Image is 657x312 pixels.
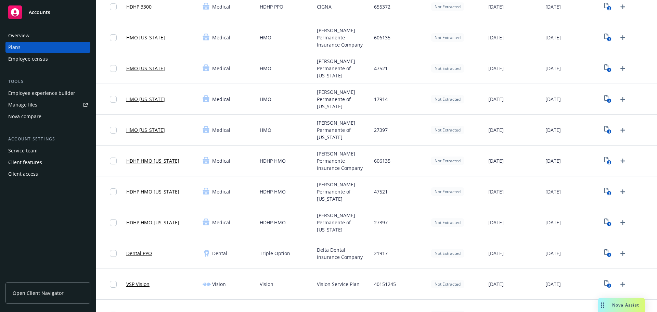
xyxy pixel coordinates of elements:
input: Toggle Row Selected [110,3,117,10]
input: Toggle Row Selected [110,281,117,288]
a: HDHP HMO [US_STATE] [126,219,179,226]
span: Dental [212,250,227,257]
text: 2 [608,284,610,288]
span: Medical [212,157,230,164]
a: Employee experience builder [5,88,90,99]
span: 17914 [374,96,388,103]
a: View Plan Documents [603,125,614,136]
span: HMO [260,126,271,134]
span: [DATE] [488,96,504,103]
div: Nova compare [8,111,41,122]
span: [PERSON_NAME] Permanente of [US_STATE] [317,119,369,141]
a: HMO [US_STATE] [126,65,165,72]
input: Toggle Row Selected [110,65,117,72]
a: View Plan Documents [603,186,614,197]
span: [PERSON_NAME] Permanente Insurance Company [317,150,369,172]
span: [PERSON_NAME] Permanente of [US_STATE] [317,181,369,202]
a: HDHP HMO [US_STATE] [126,157,179,164]
span: HMO [260,34,271,41]
a: View Plan Documents [603,94,614,105]
a: Manage files [5,99,90,110]
a: View Plan Documents [603,32,614,43]
div: Service team [8,145,38,156]
input: Toggle Row Selected [110,34,117,41]
a: Upload Plan Documents [617,125,628,136]
span: [DATE] [545,126,561,134]
a: HDHP 3300 [126,3,152,10]
a: View Plan Documents [603,279,614,290]
span: Medical [212,219,230,226]
span: [DATE] [488,65,504,72]
span: [DATE] [488,126,504,134]
div: Drag to move [598,298,607,312]
a: Client access [5,169,90,179]
text: 2 [608,99,610,103]
text: 2 [608,160,610,165]
span: [DATE] [545,219,561,226]
div: Plans [8,42,21,53]
a: Upload Plan Documents [617,94,628,105]
span: HDHP PPO [260,3,283,10]
a: Nova compare [5,111,90,122]
span: Medical [212,65,230,72]
span: 47521 [374,188,388,195]
div: Employee experience builder [8,88,75,99]
span: Medical [212,188,230,195]
span: [PERSON_NAME] Permanente of [US_STATE] [317,88,369,110]
div: Not Extracted [431,187,464,196]
text: 3 [608,37,610,41]
span: Vision [260,280,273,288]
span: HMO [260,96,271,103]
span: [DATE] [545,250,561,257]
a: Upload Plan Documents [617,186,628,197]
div: Manage files [8,99,37,110]
span: [DATE] [545,157,561,164]
span: [PERSON_NAME] Permanente of [US_STATE] [317,212,369,233]
a: Plans [5,42,90,53]
div: Not Extracted [431,126,464,134]
div: Not Extracted [431,33,464,42]
div: Overview [8,30,29,41]
span: 27397 [374,126,388,134]
span: [PERSON_NAME] Permanente of [US_STATE] [317,58,369,79]
span: Vision [212,280,226,288]
a: Upload Plan Documents [617,1,628,12]
text: 1 [608,129,610,134]
input: Toggle Row Selected [110,96,117,103]
div: Not Extracted [431,2,464,11]
a: Dental PPO [126,250,152,257]
span: [PERSON_NAME] Permanente Insurance Company [317,27,369,48]
span: HDHP HMO [260,219,286,226]
div: Not Extracted [431,157,464,165]
span: Medical [212,96,230,103]
span: Accounts [29,10,50,15]
div: Not Extracted [431,249,464,258]
a: HMO [US_STATE] [126,34,165,41]
span: 40151245 [374,280,396,288]
a: Upload Plan Documents [617,63,628,74]
div: Client access [8,169,38,179]
span: Medical [212,126,230,134]
span: [DATE] [545,280,561,288]
input: Toggle Row Selected [110,250,117,257]
span: Vision Service Plan [317,280,360,288]
a: Upload Plan Documents [617,32,628,43]
span: Triple Option [260,250,290,257]
div: Tools [5,78,90,85]
span: 606135 [374,34,390,41]
div: Not Extracted [431,95,464,103]
span: [DATE] [545,65,561,72]
span: HMO [260,65,271,72]
span: 47521 [374,65,388,72]
a: View Plan Documents [603,217,614,228]
span: 27397 [374,219,388,226]
input: Toggle Row Selected [110,127,117,134]
a: Overview [5,30,90,41]
span: [DATE] [545,3,561,10]
span: [DATE] [488,157,504,164]
div: Client features [8,157,42,168]
a: Upload Plan Documents [617,279,628,290]
text: 2 [608,68,610,72]
button: Nova Assist [598,298,645,312]
span: [DATE] [488,34,504,41]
